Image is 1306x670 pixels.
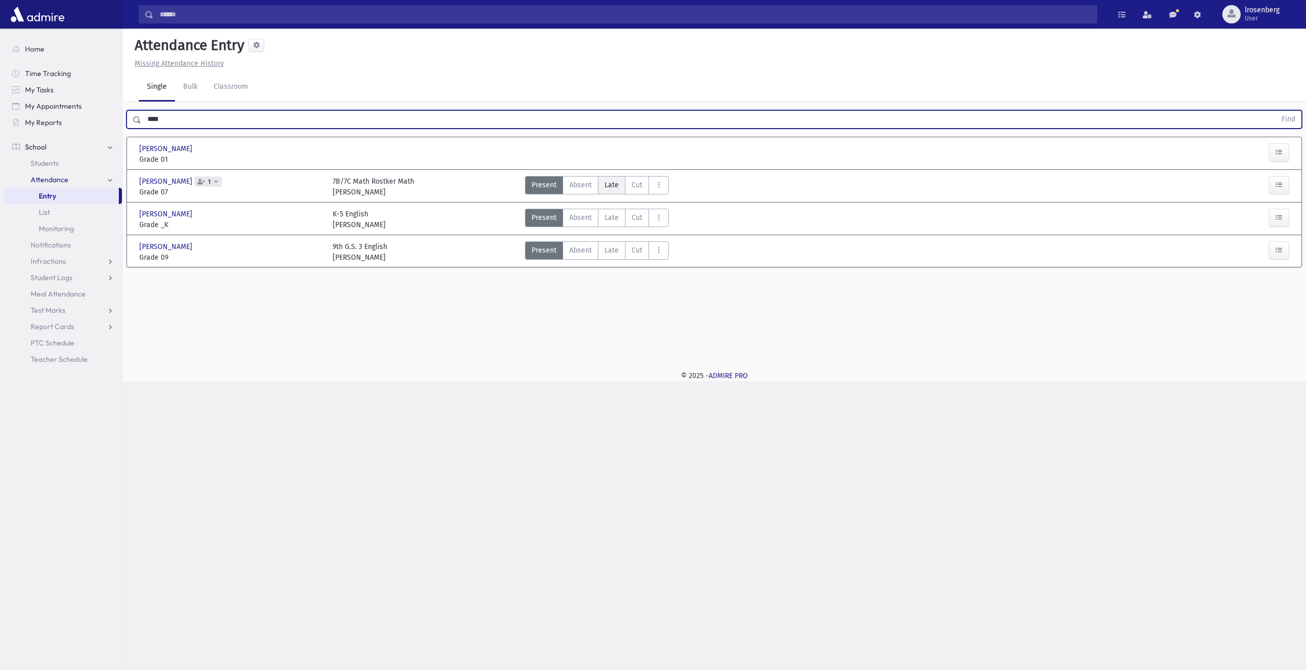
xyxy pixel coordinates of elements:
span: [PERSON_NAME] [139,143,194,154]
a: Attendance [4,171,122,188]
div: 9th G.S. 3 English [PERSON_NAME] [333,241,387,263]
span: Cut [632,180,642,190]
span: Students [31,159,59,168]
span: Grade _K [139,219,322,230]
span: Student Logs [31,273,72,282]
span: User [1245,14,1279,22]
span: Cut [632,212,642,223]
a: Notifications [4,237,122,253]
span: Present [532,245,557,256]
span: Absent [569,180,592,190]
span: Present [532,180,557,190]
div: AttTypes [525,176,669,197]
span: Grade 09 [139,252,322,263]
a: Student Logs [4,269,122,286]
span: Absent [569,245,592,256]
h5: Attendance Entry [131,37,244,54]
a: Time Tracking [4,65,122,82]
a: ADMIRE PRO [709,371,748,380]
a: Missing Attendance History [131,59,224,68]
span: My Tasks [25,85,54,94]
span: Meal Attendance [31,289,86,299]
a: Single [139,73,175,102]
span: Time Tracking [25,69,71,78]
span: Grade 01 [139,154,322,165]
span: School [25,142,46,152]
a: Entry [4,188,119,204]
div: 7B/7C Math Rostker Math [PERSON_NAME] [333,176,414,197]
span: Teacher Schedule [31,355,88,364]
div: © 2025 - [139,370,1290,381]
a: Report Cards [4,318,122,335]
div: AttTypes [525,241,669,263]
span: [PERSON_NAME] [139,241,194,252]
span: Infractions [31,257,66,266]
span: 1 [206,179,213,185]
a: My Reports [4,114,122,131]
a: Teacher Schedule [4,351,122,367]
span: My Appointments [25,102,82,111]
div: K-5 English [PERSON_NAME] [333,209,386,230]
span: lrosenberg [1245,6,1279,14]
span: List [39,208,50,217]
a: Test Marks [4,302,122,318]
a: Home [4,41,122,57]
span: Late [605,180,619,190]
span: Report Cards [31,322,74,331]
span: My Reports [25,118,62,127]
a: PTC Schedule [4,335,122,351]
span: Test Marks [31,306,65,315]
a: List [4,204,122,220]
a: Meal Attendance [4,286,122,302]
a: Bulk [175,73,206,102]
img: AdmirePro [8,4,67,24]
a: School [4,139,122,155]
span: [PERSON_NAME] [139,209,194,219]
div: AttTypes [525,209,669,230]
span: Grade 07 [139,187,322,197]
a: My Appointments [4,98,122,114]
span: Home [25,44,44,54]
a: My Tasks [4,82,122,98]
input: Search [154,5,1097,23]
span: Present [532,212,557,223]
span: Late [605,245,619,256]
a: Infractions [4,253,122,269]
span: [PERSON_NAME] [139,176,194,187]
span: PTC Schedule [31,338,74,348]
a: Students [4,155,122,171]
u: Missing Attendance History [135,59,224,68]
span: Notifications [31,240,71,250]
a: Monitoring [4,220,122,237]
span: Cut [632,245,642,256]
span: Entry [39,191,56,201]
a: Classroom [206,73,256,102]
span: Attendance [31,175,68,184]
span: Absent [569,212,592,223]
span: Late [605,212,619,223]
span: Monitoring [39,224,74,233]
button: Find [1275,111,1301,128]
